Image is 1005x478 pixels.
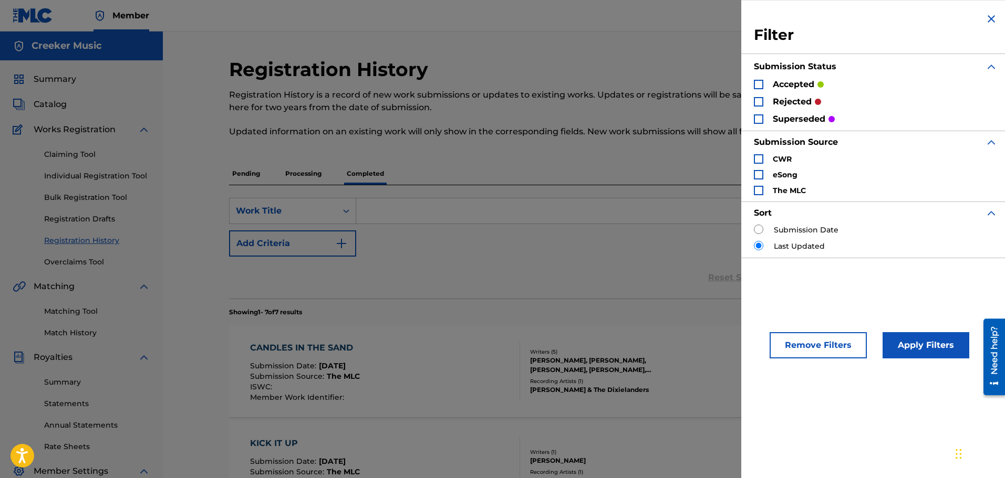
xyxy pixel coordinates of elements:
img: expand [985,207,998,219]
a: CatalogCatalog [13,98,67,111]
a: Annual Statements [44,420,150,431]
img: Accounts [13,40,25,52]
p: Registration History is a record of new work submissions or updates to existing works. Updates or... [229,89,776,114]
img: expand [138,351,150,364]
span: [DATE] [319,456,346,466]
a: Match History [44,327,150,338]
strong: Submission Status [754,61,836,71]
span: The MLC [327,467,360,476]
img: MLC Logo [13,8,53,23]
img: expand [138,465,150,477]
iframe: Chat Widget [952,428,1005,478]
img: Matching [13,280,26,293]
p: Processing [282,163,325,185]
button: Add Criteria [229,230,356,257]
span: Submission Source : [250,467,327,476]
span: Member Settings [34,465,108,477]
div: Recording Artists ( 1 ) [530,377,689,385]
span: Catalog [34,98,67,111]
a: Overclaims Tool [44,257,150,268]
div: Work Title [236,205,330,217]
a: Registration Drafts [44,214,150,225]
p: accepted [773,78,814,91]
label: Last Updated [774,241,825,252]
h5: Creeker Music [32,40,102,52]
iframe: Resource Center [976,314,1005,399]
span: Summary [34,73,76,86]
a: Summary [44,377,150,388]
p: superseded [773,113,825,125]
div: [PERSON_NAME] & The Dixielanders [530,385,689,395]
span: Member [112,9,149,22]
img: close [985,13,998,25]
p: rejected [773,95,812,108]
strong: CWR [773,154,792,164]
div: Drag [956,438,962,470]
strong: The MLC [773,186,806,195]
a: Matching Tool [44,306,150,317]
strong: Sort [754,208,772,218]
img: Member Settings [13,465,25,477]
p: Showing 1 - 7 of 7 results [229,307,302,317]
button: Apply Filters [883,332,969,358]
a: Rate Sheets [44,441,150,452]
p: Updated information on an existing work will only show in the corresponding fields. New work subm... [229,125,776,138]
a: CANDLES IN THE SANDSubmission Date:[DATE]Submission Source:The MLCISWC:Member Work Identifier:Wri... [229,325,939,417]
span: Matching [34,280,75,293]
div: [PERSON_NAME], [PERSON_NAME], [PERSON_NAME], [PERSON_NAME], [PERSON_NAME] [530,356,689,375]
img: Works Registration [13,123,26,136]
strong: eSong [773,170,797,179]
strong: Submission Source [754,137,838,147]
img: Royalties [13,351,25,364]
div: Writers ( 1 ) [530,448,689,456]
form: Search Form [229,198,939,299]
span: [DATE] [319,361,346,370]
img: Top Rightsholder [94,9,106,22]
img: Catalog [13,98,25,111]
span: Royalties [34,351,72,364]
span: Submission Source : [250,371,327,381]
a: SummarySummary [13,73,76,86]
div: KICK IT UP [250,437,360,450]
p: Pending [229,163,263,185]
span: Submission Date : [250,456,319,466]
img: Summary [13,73,25,86]
div: Recording Artists ( 1 ) [530,468,689,476]
a: Registration History [44,235,150,246]
span: The MLC [327,371,360,381]
h2: Registration History [229,58,433,81]
span: ISWC : [250,382,275,391]
img: expand [138,123,150,136]
p: Completed [344,163,387,185]
a: Bulk Registration Tool [44,192,150,203]
span: Member Work Identifier : [250,392,347,402]
a: Statements [44,398,150,409]
a: Individual Registration Tool [44,171,150,182]
div: CANDLES IN THE SAND [250,342,360,354]
a: Claiming Tool [44,149,150,160]
button: Remove Filters [770,332,867,358]
img: expand [985,136,998,148]
span: Submission Date : [250,361,319,370]
img: expand [985,60,998,73]
img: 9d2ae6d4665cec9f34b9.svg [335,237,348,250]
label: Submission Date [774,225,838,236]
span: Works Registration [34,123,116,136]
div: Writers ( 5 ) [530,348,689,356]
div: [PERSON_NAME] [530,456,689,465]
h3: Filter [754,26,998,45]
img: expand [138,280,150,293]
